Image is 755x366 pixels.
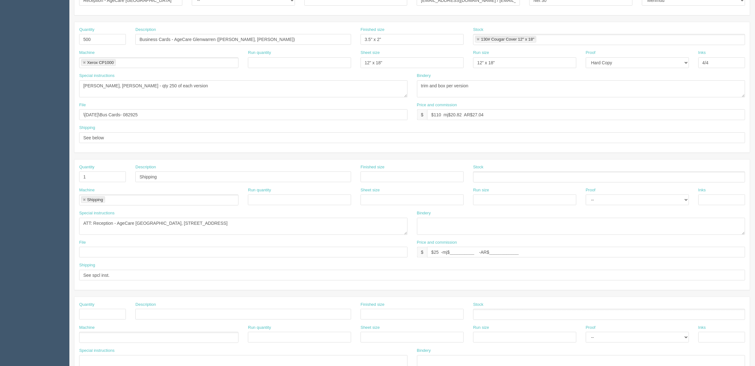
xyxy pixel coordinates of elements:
label: Finished size [361,164,385,170]
label: Proof [586,325,596,331]
label: Price and commission [417,102,457,108]
label: Bindery [417,73,431,79]
label: Run quantity [248,325,271,331]
label: Sheet size [361,187,380,193]
label: Run quantity [248,50,271,56]
div: Shipping [87,198,103,202]
label: File [79,102,86,108]
label: Finished size [361,302,385,308]
label: Shipping [79,262,95,268]
label: Machine [79,50,95,56]
label: Shipping [79,125,95,131]
label: Proof [586,50,596,56]
textarea: trim and box per version [417,80,746,97]
label: Description [135,27,156,33]
label: Inks [699,50,706,56]
label: Special instructions [79,348,115,354]
label: Bindery [417,348,431,354]
label: Machine [79,187,95,193]
label: Run size [473,50,489,56]
label: Stock [473,302,484,308]
label: Run size [473,325,489,331]
div: $ [417,109,428,120]
label: Machine [79,325,95,331]
label: Quantity [79,164,94,170]
div: $ [417,247,428,258]
label: Inks [699,187,706,193]
label: Description [135,302,156,308]
label: Special instructions [79,73,115,79]
label: Stock [473,27,484,33]
label: File [79,240,86,246]
label: Run size [473,187,489,193]
div: 130# Cougar Cover 12" x 18" [481,37,534,41]
label: Bindery [417,210,431,216]
label: Sheet size [361,325,380,331]
label: Inks [699,325,706,331]
div: Xerox CP1000 [87,61,114,65]
label: Quantity [79,27,94,33]
label: Stock [473,164,484,170]
label: Special instructions [79,210,115,216]
label: Proof [586,187,596,193]
label: Quantity [79,302,94,308]
textarea: ATT: Reception - AgeCare Glenwarren, [STREET_ADDRESS] [79,218,408,235]
label: Price and commission [417,240,457,246]
textarea: [PERSON_NAME], [PERSON_NAME] - qty 250 of each version [79,80,408,97]
label: Sheet size [361,50,380,56]
label: Run quantity [248,187,271,193]
label: Description [135,164,156,170]
label: Finished size [361,27,385,33]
